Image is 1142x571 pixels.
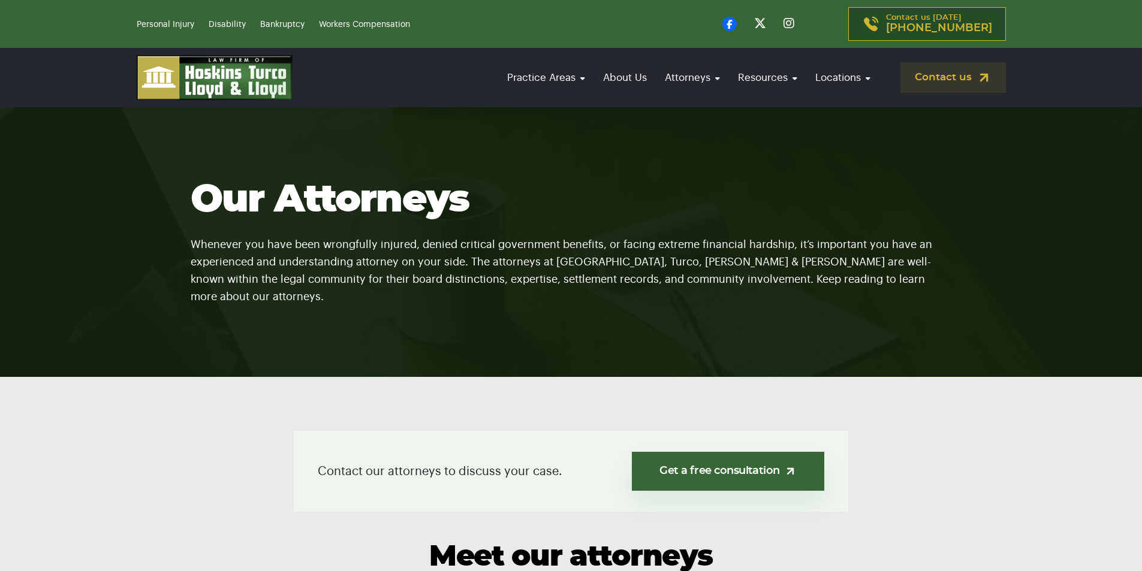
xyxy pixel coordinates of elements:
a: Bankruptcy [260,20,305,29]
h1: Our Attorneys [191,179,952,221]
img: arrow-up-right-light.svg [784,465,797,478]
a: Workers Compensation [319,20,410,29]
p: Whenever you have been wrongfully injured, denied critical government benefits, or facing extreme... [191,221,952,306]
span: [PHONE_NUMBER] [886,22,992,34]
a: Resources [732,61,803,95]
a: Contact us [DATE][PHONE_NUMBER] [848,7,1006,41]
img: logo [137,55,293,100]
a: Locations [809,61,876,95]
a: About Us [597,61,653,95]
a: Disability [209,20,246,29]
a: Practice Areas [501,61,591,95]
div: Contact our attorneys to discuss your case. [294,431,848,512]
a: Get a free consultation [632,452,824,491]
a: Personal Injury [137,20,194,29]
p: Contact us [DATE] [886,14,992,34]
a: Attorneys [659,61,726,95]
a: Contact us [900,62,1006,93]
